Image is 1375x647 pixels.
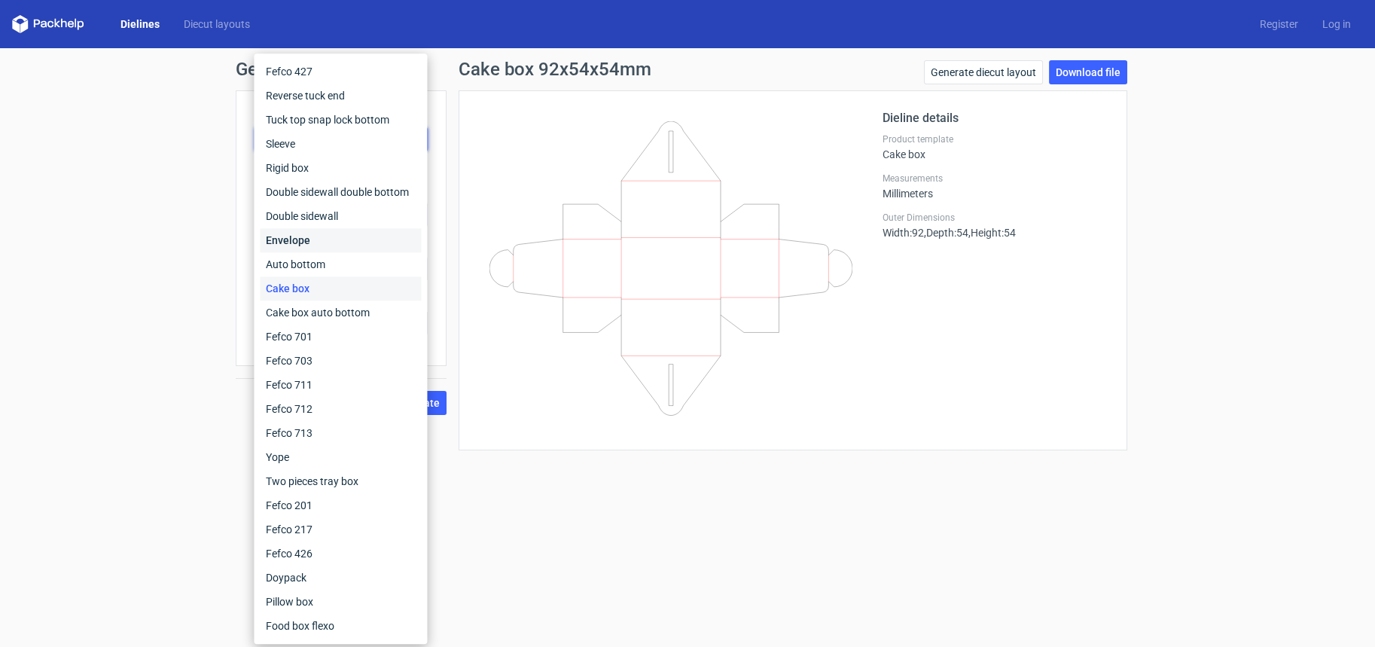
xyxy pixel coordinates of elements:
[260,156,421,180] div: Rigid box
[172,17,262,32] a: Diecut layouts
[260,590,421,614] div: Pillow box
[1310,17,1363,32] a: Log in
[260,180,421,204] div: Double sidewall double bottom
[883,133,1108,160] div: Cake box
[883,227,924,239] span: Width : 92
[260,132,421,156] div: Sleeve
[260,542,421,566] div: Fefco 426
[883,133,1108,145] label: Product template
[459,60,651,78] h1: Cake box 92x54x54mm
[108,17,172,32] a: Dielines
[260,373,421,397] div: Fefco 711
[236,60,1139,78] h1: Generate new dieline
[260,397,421,421] div: Fefco 712
[260,566,421,590] div: Doypack
[260,445,421,469] div: Yope
[1248,17,1310,32] a: Register
[260,204,421,228] div: Double sidewall
[260,325,421,349] div: Fefco 701
[968,227,1016,239] span: , Height : 54
[883,109,1108,127] h2: Dieline details
[260,276,421,301] div: Cake box
[1049,60,1127,84] a: Download file
[260,252,421,276] div: Auto bottom
[260,469,421,493] div: Two pieces tray box
[260,517,421,542] div: Fefco 217
[260,108,421,132] div: Tuck top snap lock bottom
[260,228,421,252] div: Envelope
[260,60,421,84] div: Fefco 427
[260,349,421,373] div: Fefco 703
[260,493,421,517] div: Fefco 201
[260,301,421,325] div: Cake box auto bottom
[924,60,1043,84] a: Generate diecut layout
[260,421,421,445] div: Fefco 713
[260,614,421,638] div: Food box flexo
[883,212,1108,224] label: Outer Dimensions
[924,227,968,239] span: , Depth : 54
[883,172,1108,200] div: Millimeters
[260,84,421,108] div: Reverse tuck end
[883,172,1108,185] label: Measurements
